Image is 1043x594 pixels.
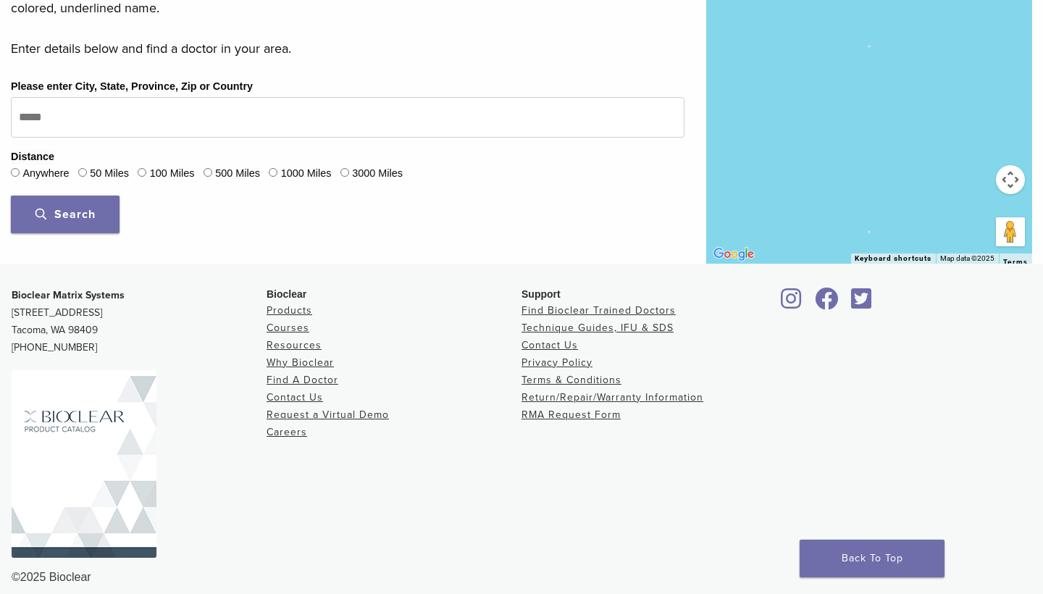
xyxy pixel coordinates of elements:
[22,166,69,182] label: Anywhere
[521,374,621,386] a: Terms & Conditions
[352,166,403,182] label: 3000 Miles
[267,426,307,438] a: Careers
[810,296,843,311] a: Bioclear
[12,569,1031,586] div: ©2025 Bioclear
[267,288,306,300] span: Bioclear
[521,409,621,421] a: RMA Request Form
[1003,258,1028,267] a: Terms (opens in new tab)
[521,391,703,403] a: Return/Repair/Warranty Information
[35,207,96,222] span: Search
[996,165,1025,194] button: Map camera controls
[521,322,674,334] a: Technique Guides, IFU & SDS
[267,409,389,421] a: Request a Virtual Demo
[90,166,129,182] label: 50 Miles
[710,245,758,264] a: Open this area in Google Maps (opens a new window)
[281,166,332,182] label: 1000 Miles
[776,296,807,311] a: Bioclear
[267,374,338,386] a: Find A Doctor
[996,217,1025,246] button: Drag Pegman onto the map to open Street View
[11,149,54,165] legend: Distance
[12,287,267,356] p: [STREET_ADDRESS] Tacoma, WA 98409 [PHONE_NUMBER]
[521,304,676,317] a: Find Bioclear Trained Doctors
[710,245,758,264] img: Google
[11,79,253,95] label: Please enter City, State, Province, Zip or Country
[267,322,309,334] a: Courses
[855,254,931,264] button: Keyboard shortcuts
[940,254,994,262] span: Map data ©2025
[521,339,578,351] a: Contact Us
[846,296,876,311] a: Bioclear
[267,339,322,351] a: Resources
[215,166,260,182] label: 500 Miles
[150,166,195,182] label: 100 Miles
[267,304,312,317] a: Products
[521,288,561,300] span: Support
[800,540,944,577] a: Back To Top
[11,196,120,233] button: Search
[267,356,334,369] a: Why Bioclear
[12,289,125,301] strong: Bioclear Matrix Systems
[267,391,323,403] a: Contact Us
[11,38,684,59] p: Enter details below and find a doctor in your area.
[12,370,156,558] img: Bioclear
[521,356,592,369] a: Privacy Policy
